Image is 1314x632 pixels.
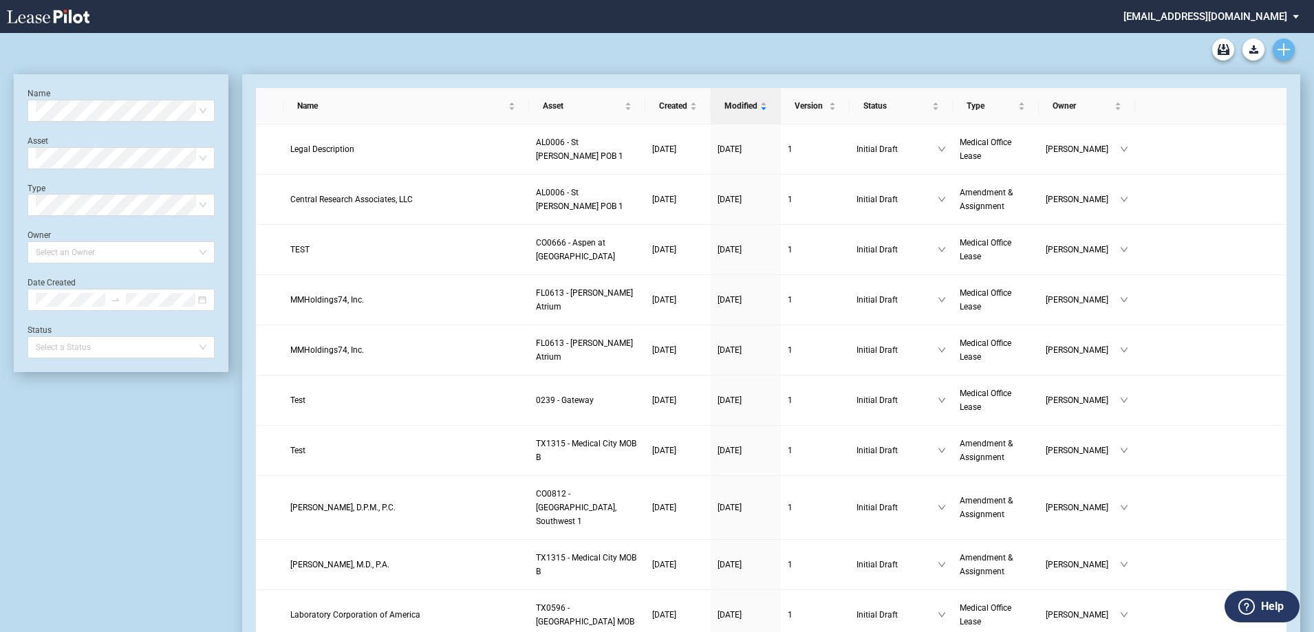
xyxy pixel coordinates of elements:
span: Keith A. Naftulin, D.P.M., P.C. [290,503,396,512]
span: [PERSON_NAME] [1046,393,1120,407]
span: 1 [788,503,793,512]
span: Status [863,99,929,113]
a: AL0006 - St [PERSON_NAME] POB 1 [536,135,638,163]
a: [DATE] [718,343,774,357]
span: down [1120,503,1128,512]
span: [DATE] [652,395,676,405]
span: 1 [788,195,793,204]
span: AL0006 - St Vincent POB 1 [536,138,623,161]
span: [PERSON_NAME] [1046,501,1120,514]
a: 0239 - Gateway [536,393,638,407]
a: [DATE] [718,444,774,457]
span: [DATE] [718,610,742,620]
a: AL0006 - St [PERSON_NAME] POB 1 [536,186,638,213]
span: Test [290,446,305,455]
a: TX1315 - Medical City MOB B [536,551,638,578]
span: Medical Office Lease [960,238,1011,261]
span: TX1315 - Medical City MOB B [536,553,636,576]
span: Amendment & Assignment [960,553,1013,576]
a: [DATE] [652,243,704,257]
span: Initial Draft [857,393,938,407]
span: down [1120,246,1128,254]
span: Initial Draft [857,558,938,571]
a: [DATE] [652,444,704,457]
span: Type [967,99,1015,113]
span: [DATE] [718,395,742,405]
a: Medical Office Lease [960,135,1032,163]
a: CO0812 - [GEOGRAPHIC_DATA], Southwest 1 [536,487,638,528]
a: 1 [788,501,843,514]
a: [DATE] [718,193,774,206]
span: Initial Draft [857,444,938,457]
a: [DATE] [652,142,704,156]
span: Amendment & Assignment [960,188,1013,211]
span: down [938,560,946,569]
a: TX0596 - [GEOGRAPHIC_DATA] MOB [536,601,638,629]
span: swap-right [111,295,120,305]
a: TEST [290,243,522,257]
a: Archive [1212,39,1234,61]
a: Legal Description [290,142,522,156]
span: Allan N. Shulkin, M.D., P.A. [290,560,389,569]
a: 1 [788,193,843,206]
span: down [938,503,946,512]
span: down [938,611,946,619]
a: [DATE] [652,293,704,307]
span: [DATE] [718,446,742,455]
span: [DATE] [718,295,742,305]
span: 1 [788,245,793,254]
span: 1 [788,395,793,405]
span: Modified [724,99,757,113]
span: [PERSON_NAME] [1046,293,1120,307]
span: TX1315 - Medical City MOB B [536,439,636,462]
a: [DATE] [718,293,774,307]
span: [DATE] [718,503,742,512]
a: Amendment & Assignment [960,437,1032,464]
span: CO0812 - Denver, Southwest 1 [536,489,616,526]
a: [DATE] [718,243,774,257]
span: [PERSON_NAME] [1046,142,1120,156]
span: down [1120,346,1128,354]
a: [DATE] [652,558,704,571]
label: Name [28,89,50,98]
span: [DATE] [652,446,676,455]
span: FL0613 - Kendall Atrium [536,288,633,312]
a: CO0666 - Aspen at [GEOGRAPHIC_DATA] [536,236,638,263]
span: down [1120,296,1128,304]
label: Help [1261,598,1284,615]
span: [DATE] [652,345,676,355]
span: [PERSON_NAME] [1046,243,1120,257]
label: Status [28,325,52,335]
span: [PERSON_NAME] [1046,444,1120,457]
span: MMHoldings74, Inc. [290,295,364,305]
span: Initial Draft [857,501,938,514]
a: 1 [788,558,843,571]
span: [DATE] [652,195,676,204]
a: 1 [788,142,843,156]
span: down [1120,145,1128,153]
span: down [1120,446,1128,455]
span: 0239 - Gateway [536,395,594,405]
a: FL0613 - [PERSON_NAME] Atrium [536,286,638,314]
span: Test [290,395,305,405]
a: [DATE] [652,193,704,206]
span: Initial Draft [857,142,938,156]
span: [DATE] [652,503,676,512]
th: Type [953,88,1039,124]
a: 1 [788,444,843,457]
a: Medical Office Lease [960,386,1032,414]
a: [DATE] [718,393,774,407]
span: [PERSON_NAME] [1046,193,1120,206]
span: Medical Office Lease [960,338,1011,362]
span: down [1120,195,1128,204]
span: 1 [788,295,793,305]
span: [DATE] [718,245,742,254]
span: [DATE] [718,345,742,355]
a: Medical Office Lease [960,336,1032,364]
span: down [938,446,946,455]
span: to [111,295,120,305]
span: TEST [290,245,310,254]
span: 1 [788,560,793,569]
span: Medical Office Lease [960,288,1011,312]
span: [DATE] [652,610,676,620]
